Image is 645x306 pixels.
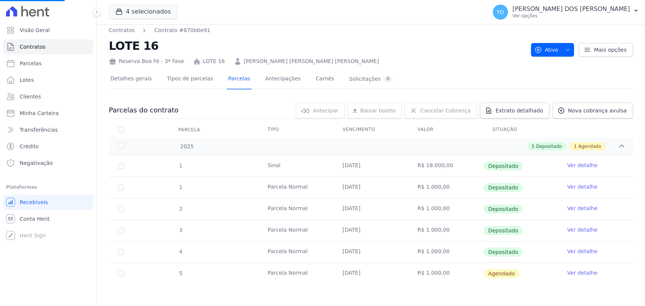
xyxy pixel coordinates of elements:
[536,143,561,150] span: Depositado
[408,220,483,241] td: R$ 1.000,00
[20,143,39,150] span: Crédito
[314,69,336,89] a: Carnês
[258,198,333,220] td: Parcela Normal
[258,177,333,198] td: Parcela Normal
[552,103,633,118] a: Nova cobrança avulsa
[3,106,93,121] a: Minha Carteira
[109,106,178,115] h3: Parcelas do contrato
[484,205,523,214] span: Depositado
[20,93,41,100] span: Clientes
[531,43,574,57] button: Ativo
[484,269,520,278] span: Agendado
[109,5,177,19] button: 4 selecionados
[534,43,558,57] span: Ativo
[258,220,333,241] td: Parcela Normal
[20,60,42,67] span: Parcelas
[169,122,209,137] div: Parcela
[109,69,153,89] a: Detalhes gerais
[349,75,393,83] div: Solicitações
[578,143,601,150] span: Agendado
[109,26,525,34] nav: Breadcrumb
[178,227,183,233] span: 3
[118,228,124,234] input: Só é possível selecionar pagamentos em aberto
[567,183,597,191] a: Ver detalhe
[333,241,408,263] td: [DATE]
[20,26,50,34] span: Visão Geral
[154,26,210,34] a: Contrato #870b6e91
[258,155,333,177] td: Sinal
[3,139,93,154] a: Crédito
[487,2,645,23] button: YD [PERSON_NAME] DOS [PERSON_NAME] Ver opções
[348,69,394,89] a: Solicitações0
[408,122,483,138] th: Valor
[178,270,183,276] span: 5
[333,155,408,177] td: [DATE]
[203,57,225,65] a: LOTE 16
[178,184,183,190] span: 1
[384,75,393,83] div: 0
[3,89,93,104] a: Clientes
[567,269,597,277] a: Ver detalhe
[166,69,215,89] a: Tipos de parcelas
[20,198,48,206] span: Recebíveis
[20,43,45,51] span: Contratos
[408,155,483,177] td: R$ 18.000,00
[109,26,135,34] a: Contratos
[532,143,535,150] span: 5
[3,72,93,88] a: Lotes
[3,211,93,226] a: Conta Hent
[20,126,58,134] span: Transferências
[408,177,483,198] td: R$ 1.000,00
[258,122,333,138] th: Tipo
[480,103,549,118] a: Extrato detalhado
[568,107,626,114] span: Nova cobrança avulsa
[118,249,124,255] input: Só é possível selecionar pagamentos em aberto
[333,177,408,198] td: [DATE]
[3,39,93,54] a: Contratos
[512,5,630,13] p: [PERSON_NAME] DOS [PERSON_NAME]
[244,57,379,65] a: [PERSON_NAME] [PERSON_NAME] [PERSON_NAME]
[109,57,184,65] div: Reserva Boa Fé - 3ª Fase
[3,155,93,171] a: Negativação
[567,248,597,255] a: Ver detalhe
[497,9,504,15] span: YD
[227,69,252,89] a: Parcelas
[178,206,183,212] span: 2
[574,143,577,150] span: 1
[567,226,597,234] a: Ver detalhe
[178,163,183,169] span: 1
[495,107,543,114] span: Extrato detalhado
[3,23,93,38] a: Visão Geral
[408,263,483,284] td: R$ 1.000,00
[484,248,523,257] span: Depositado
[333,263,408,284] td: [DATE]
[258,263,333,284] td: Parcela Normal
[118,185,124,191] input: Só é possível selecionar pagamentos em aberto
[20,76,34,84] span: Lotes
[333,122,408,138] th: Vencimento
[118,206,124,212] input: Só é possível selecionar pagamentos em aberto
[3,195,93,210] a: Recebíveis
[118,163,124,169] input: Só é possível selecionar pagamentos em aberto
[20,215,49,223] span: Conta Hent
[484,226,523,235] span: Depositado
[408,241,483,263] td: R$ 1.000,00
[3,56,93,71] a: Parcelas
[567,161,597,169] a: Ver detalhe
[6,183,90,192] div: Plataformas
[594,46,626,54] span: Mais opções
[512,13,630,19] p: Ver opções
[118,271,124,277] input: default
[20,159,53,167] span: Negativação
[264,69,302,89] a: Antecipações
[109,26,210,34] nav: Breadcrumb
[333,220,408,241] td: [DATE]
[484,183,523,192] span: Depositado
[178,249,183,255] span: 4
[567,205,597,212] a: Ver detalhe
[578,43,633,57] a: Mais opções
[483,122,558,138] th: Situação
[109,37,525,54] h2: LOTE 16
[20,109,59,117] span: Minha Carteira
[408,198,483,220] td: R$ 1.000,00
